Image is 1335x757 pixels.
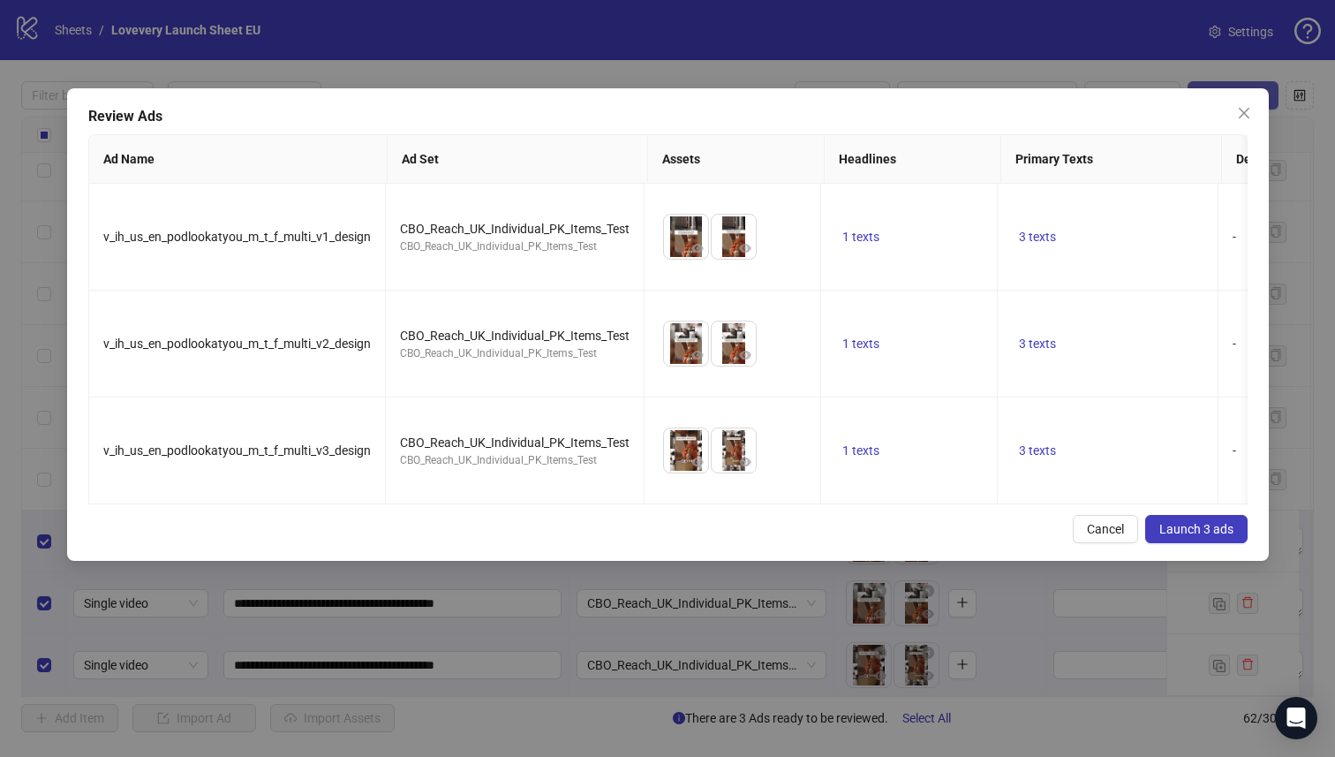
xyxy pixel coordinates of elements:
button: 1 texts [835,440,886,461]
div: CBO_Reach_UK_Individual_PK_Items_Test [400,219,630,238]
button: 3 texts [1012,333,1063,354]
th: Ad Set [388,135,647,184]
span: 1 texts [842,337,879,351]
span: 1 texts [842,230,879,244]
span: eye [739,242,751,254]
div: CBO_Reach_UK_Individual_PK_Items_Test [400,452,630,469]
button: 1 texts [835,333,886,354]
span: v_ih_us_en_podlookatyou_m_t_f_multi_v2_design [103,337,371,351]
button: Preview [735,238,756,259]
button: Preview [735,451,756,473]
span: v_ih_us_en_podlookatyou_m_t_f_multi_v3_design [103,443,371,458]
button: Close [1229,99,1257,127]
button: Preview [687,344,708,366]
div: Open Intercom Messenger [1275,697,1317,739]
th: Assets [647,135,824,184]
span: eye [739,456,751,468]
img: Asset 1 [664,215,708,259]
button: Preview [687,238,708,259]
span: Launch 3 ads [1158,522,1233,536]
span: close [1236,106,1250,120]
div: CBO_Reach_UK_Individual_PK_Items_Test [400,326,630,345]
span: eye [691,242,704,254]
button: Cancel [1072,515,1137,543]
th: Headlines [824,135,1000,184]
img: Asset 2 [712,428,756,473]
span: 3 texts [1019,443,1056,458]
div: CBO_Reach_UK_Individual_PK_Items_Test [400,345,630,362]
img: Asset 1 [664,428,708,473]
img: Asset 2 [712,215,756,259]
div: Review Ads [88,106,1248,127]
button: Launch 3 ads [1144,515,1247,543]
span: eye [691,349,704,361]
span: - [1233,337,1236,351]
span: v_ih_us_en_podlookatyou_m_t_f_multi_v1_design [103,230,371,244]
button: 3 texts [1012,440,1063,461]
button: 3 texts [1012,226,1063,247]
span: Cancel [1086,522,1123,536]
button: Preview [735,344,756,366]
th: Ad Name [89,135,388,184]
th: Primary Texts [1000,135,1221,184]
span: - [1233,443,1236,458]
span: 3 texts [1019,337,1056,351]
span: 3 texts [1019,230,1056,244]
span: eye [691,456,704,468]
img: Asset 1 [664,322,708,366]
button: 1 texts [835,226,886,247]
button: Preview [687,451,708,473]
div: CBO_Reach_UK_Individual_PK_Items_Test [400,433,630,452]
img: Asset 2 [712,322,756,366]
div: CBO_Reach_UK_Individual_PK_Items_Test [400,238,630,255]
span: - [1233,230,1236,244]
span: 1 texts [842,443,879,458]
span: eye [739,349,751,361]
